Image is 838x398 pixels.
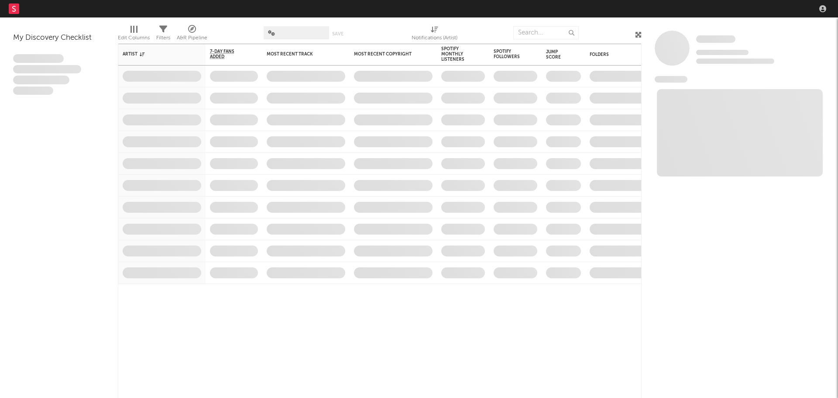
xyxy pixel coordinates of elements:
input: Search... [513,26,579,39]
div: Most Recent Track [267,52,332,57]
span: 0 fans last week [696,59,774,64]
div: Most Recent Copyright [354,52,419,57]
button: Save [332,31,343,36]
div: Notifications (Artist) [412,33,457,43]
div: Folders [590,52,655,57]
span: Some Artist [696,35,735,43]
span: Tracking Since: [DATE] [696,50,749,55]
span: Lorem ipsum dolor [13,54,64,63]
div: Edit Columns [118,22,150,47]
span: News Feed [655,76,687,83]
span: Aliquam viverra [13,87,53,95]
div: Edit Columns [118,33,150,43]
div: A&R Pipeline [177,33,207,43]
div: Artist [123,52,188,57]
div: A&R Pipeline [177,22,207,47]
div: My Discovery Checklist [13,33,105,43]
span: 7-Day Fans Added [210,49,245,59]
div: Filters [156,22,170,47]
div: Spotify Monthly Listeners [441,46,472,62]
span: Praesent ac interdum [13,76,69,84]
div: Filters [156,33,170,43]
span: Integer aliquet in purus et [13,65,81,74]
div: Notifications (Artist) [412,22,457,47]
div: Spotify Followers [494,49,524,59]
a: Some Artist [696,35,735,44]
div: Jump Score [546,49,568,60]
